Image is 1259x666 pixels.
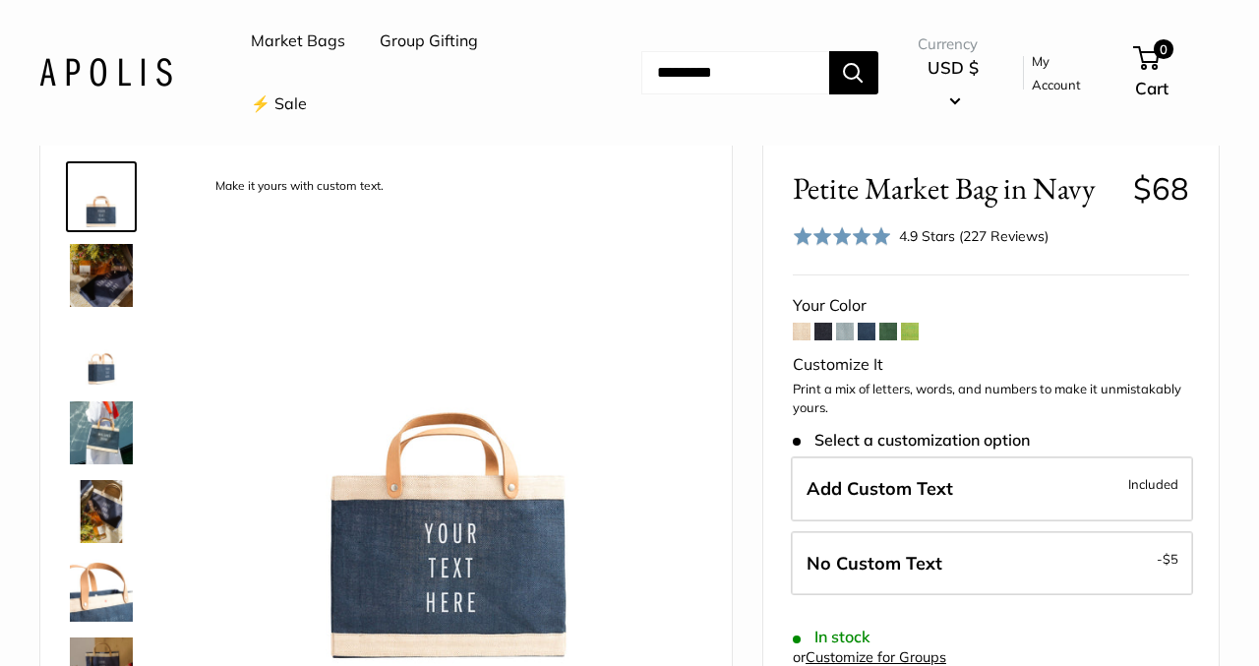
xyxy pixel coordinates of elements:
img: Petite Market Bag in Navy [70,244,133,307]
span: USD $ [928,57,979,78]
img: description_Super soft and durable leather handles. [70,559,133,622]
span: $5 [1163,551,1178,567]
label: Leave Blank [791,531,1193,596]
a: Petite Market Bag in Navy [66,319,137,390]
a: 0 Cart [1135,41,1220,104]
div: Customize It [793,350,1189,380]
p: Print a mix of letters, words, and numbers to make it unmistakably yours. [793,380,1189,418]
div: Your Color [793,291,1189,321]
div: 4.9 Stars (227 Reviews) [793,222,1049,251]
div: 4.9 Stars (227 Reviews) [899,225,1049,247]
div: Make it yours with custom text. [206,173,393,200]
img: Petite Market Bag in Navy [70,401,133,464]
span: - [1157,547,1178,571]
a: My Account [1032,49,1102,97]
img: Apolis [39,58,172,87]
span: 0 [1154,39,1173,59]
label: Add Custom Text [791,456,1193,521]
a: Petite Market Bag in Navy [66,397,137,468]
a: Market Bags [251,27,345,56]
span: Included [1128,472,1178,496]
a: Petite Market Bag in Navy [66,476,137,547]
img: Petite Market Bag in Navy [70,480,133,543]
a: Group Gifting [380,27,478,56]
a: description_Super soft and durable leather handles. [66,555,137,626]
span: Select a customization option [793,431,1030,450]
span: Currency [918,30,989,58]
span: $68 [1133,169,1189,208]
img: Petite Market Bag in Navy [70,323,133,386]
span: Add Custom Text [807,477,953,500]
button: Search [829,51,878,94]
a: Petite Market Bag in Navy [66,240,137,311]
button: USD $ [918,52,989,115]
span: No Custom Text [807,552,942,575]
input: Search... [641,51,829,94]
a: ⚡️ Sale [251,90,307,119]
a: Customize for Groups [806,648,946,666]
span: Petite Market Bag in Navy [793,170,1118,207]
span: Cart [1135,78,1169,98]
span: In stock [793,628,870,646]
a: description_Make it yours with custom text. [66,161,137,232]
img: description_Make it yours with custom text. [70,165,133,228]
